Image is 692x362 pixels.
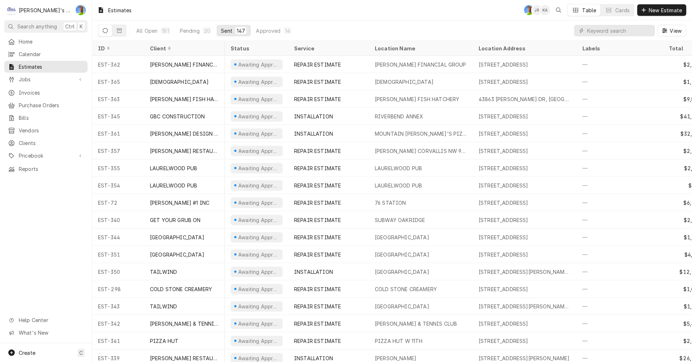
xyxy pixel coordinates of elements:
div: EST-344 [92,228,144,246]
a: Reports [4,163,88,175]
span: Create [19,350,35,356]
div: Awaiting Approval [238,95,280,103]
div: [GEOGRAPHIC_DATA] [375,251,429,258]
div: EST-354 [92,177,144,194]
div: — [577,108,663,125]
div: Awaiting Approval [238,251,280,258]
div: [STREET_ADDRESS][PERSON_NAME][PERSON_NAME] [479,303,571,310]
div: Awaiting Approval [238,320,280,327]
div: INSTALLATION [294,268,333,276]
div: Awaiting Approval [238,268,280,276]
a: Purchase Orders [4,99,88,111]
div: [PERSON_NAME] [375,354,416,362]
div: Awaiting Approval [238,354,280,362]
div: — [577,142,663,159]
div: [STREET_ADDRESS] [479,251,528,258]
div: Clay's Refrigeration's Avatar [6,5,17,15]
div: [GEOGRAPHIC_DATA] [375,303,429,310]
div: EST-351 [92,246,144,263]
div: PIZZA HUT [150,337,178,345]
div: Awaiting Approval [238,78,280,86]
div: [STREET_ADDRESS] [479,234,528,241]
div: [PERSON_NAME] RESTAURANT EQUIPMENT [150,354,219,362]
div: 147 [237,27,245,35]
span: K [80,23,83,30]
div: REPAIR ESTIMATE [294,320,341,327]
div: — [577,73,663,90]
a: Go to Jobs [4,73,88,85]
div: REPAIR ESTIMATE [294,182,341,189]
div: [STREET_ADDRESS] [479,320,528,327]
div: — [577,280,663,298]
div: KA [540,5,550,15]
div: Awaiting Approval [238,130,280,137]
div: COLD STONE CREAMERY [375,285,437,293]
div: [STREET_ADDRESS] [479,164,528,172]
div: Service [294,45,362,52]
div: ID [98,45,137,52]
div: — [577,228,663,246]
div: EST-340 [92,211,144,228]
div: GA [524,5,534,15]
a: Go to Pricebook [4,150,88,162]
div: Awaiting Approval [238,303,280,310]
div: Awaiting Approval [238,61,280,68]
div: — [577,159,663,177]
div: REPAIR ESTIMATE [294,337,341,345]
div: Labels [582,45,657,52]
div: Cards [615,6,630,14]
div: [GEOGRAPHIC_DATA] [150,234,204,241]
div: EST-363 [92,90,144,108]
div: EST-361 [92,125,144,142]
div: [PERSON_NAME] RESTAURANTS INC [150,147,219,155]
a: Estimates [4,61,88,73]
a: Bills [4,112,88,124]
div: COLD STONE CREAMERY [150,285,212,293]
div: REPAIR ESTIMATE [294,216,341,224]
div: EST-365 [92,73,144,90]
div: — [577,211,663,228]
div: GBC CONSTRUCTION [150,113,205,120]
a: Calendar [4,48,88,60]
span: Calendar [19,50,84,58]
div: Awaiting Approval [238,216,280,224]
a: Invoices [4,87,88,99]
div: 76 STATION [375,199,406,207]
div: MOUNTAIN [PERSON_NAME]'S PIZZA [375,130,467,137]
div: RIVERBEND ANNEX [375,113,423,120]
span: C [79,349,83,357]
div: EST-341 [92,332,144,349]
div: — [577,298,663,315]
div: [DEMOGRAPHIC_DATA] [375,78,434,86]
div: INSTALLATION [294,354,333,362]
div: REPAIR ESTIMATE [294,234,341,241]
div: EST-357 [92,142,144,159]
div: [PERSON_NAME] CORVALLIS NW 9TH [375,147,467,155]
div: TAILWIND [150,303,177,310]
a: Vendors [4,125,88,136]
div: REPAIR ESTIMATE [294,61,341,68]
span: New Estimate [647,6,683,14]
span: View [668,27,683,35]
div: 181 [162,27,169,35]
input: Keyword search [587,25,651,36]
div: SUBWAY OAKRIDGE [375,216,425,224]
div: 20 [204,27,210,35]
div: [STREET_ADDRESS] [479,130,528,137]
div: [STREET_ADDRESS] [479,147,528,155]
div: EST-298 [92,280,144,298]
div: REPAIR ESTIMATE [294,78,341,86]
div: EST-355 [92,159,144,177]
div: EST-72 [92,194,144,211]
div: Awaiting Approval [238,182,280,189]
span: Home [19,38,84,45]
div: [PERSON_NAME] DESIGN AND CONSTRUCTION LLC [150,130,219,137]
span: Invoices [19,89,84,96]
div: Awaiting Approval [238,199,280,207]
div: Sent [221,27,232,35]
div: — [577,125,663,142]
a: Clients [4,137,88,149]
div: LAURELWOOD PUB [375,164,422,172]
div: [STREET_ADDRESS] [479,61,528,68]
button: View [658,25,686,36]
